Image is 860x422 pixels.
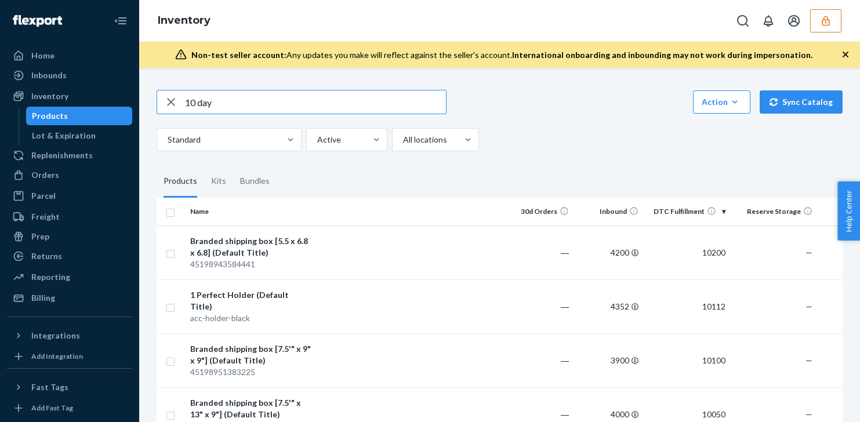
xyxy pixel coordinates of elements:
[504,279,574,333] td: ―
[504,225,574,279] td: ―
[504,198,574,225] th: 30d Orders
[643,279,730,333] td: 10112
[316,134,317,145] input: Active
[166,134,168,145] input: Standard
[7,268,132,286] a: Reporting
[7,227,132,246] a: Prep
[574,279,643,333] td: 4352
[693,90,750,114] button: Action
[190,343,311,366] div: Branded shipping box [7.5'" x 9" x 9"] (Default Title)
[574,198,643,225] th: Inbound
[26,126,133,145] a: Lot & Expiration
[191,50,286,60] span: Non-test seller account:
[31,90,68,102] div: Inventory
[31,50,55,61] div: Home
[190,259,311,270] div: 45198943584441
[13,15,62,27] img: Flexport logo
[643,198,730,225] th: DTC Fulfillment
[190,366,311,378] div: 45198951383225
[31,292,55,304] div: Billing
[190,289,311,312] div: 1 Perfect Holder (Default Title)
[504,333,574,387] td: ―
[7,87,132,106] a: Inventory
[805,248,812,257] span: —
[730,198,817,225] th: Reserve Storage
[402,134,403,145] input: All locations
[7,289,132,307] a: Billing
[31,381,68,393] div: Fast Tags
[158,14,211,27] a: Inventory
[31,150,93,161] div: Replenishments
[31,271,70,283] div: Reporting
[186,198,316,225] th: Name
[191,49,812,61] div: Any updates you make will reflect against the seller's account.
[7,326,132,345] button: Integrations
[837,181,860,241] button: Help Center
[109,9,132,32] button: Close Navigation
[7,350,132,363] a: Add Integration
[190,312,311,324] div: acc-holder-black
[148,4,220,38] ol: breadcrumbs
[702,96,742,108] div: Action
[31,211,60,223] div: Freight
[7,378,132,396] button: Fast Tags
[32,110,68,122] div: Products
[7,187,132,205] a: Parcel
[31,169,59,181] div: Orders
[7,247,132,265] a: Returns
[190,235,311,259] div: Branded shipping box [5.5 x 6.8 x 6.8] (Default Title)
[643,225,730,279] td: 10200
[31,70,67,81] div: Inbounds
[7,146,132,165] a: Replenishments
[7,208,132,226] a: Freight
[31,403,73,413] div: Add Fast Tag
[574,225,643,279] td: 4200
[7,66,132,85] a: Inbounds
[731,9,754,32] button: Open Search Box
[757,9,780,32] button: Open notifications
[31,231,49,242] div: Prep
[31,351,83,361] div: Add Integration
[782,9,805,32] button: Open account menu
[574,333,643,387] td: 3900
[31,330,80,341] div: Integrations
[31,190,56,202] div: Parcel
[805,355,812,365] span: —
[643,333,730,387] td: 10100
[211,165,226,198] div: Kits
[164,165,197,198] div: Products
[26,107,133,125] a: Products
[805,301,812,311] span: —
[32,130,96,141] div: Lot & Expiration
[7,166,132,184] a: Orders
[7,401,132,415] a: Add Fast Tag
[760,90,843,114] button: Sync Catalog
[805,409,812,419] span: —
[512,50,812,60] span: International onboarding and inbounding may not work during impersonation.
[190,397,311,420] div: Branded shipping box [7.5'" x 13" x 9"] (Default Title)
[240,165,270,198] div: Bundles
[185,90,446,114] input: Search inventory by name or sku
[31,250,62,262] div: Returns
[7,46,132,65] a: Home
